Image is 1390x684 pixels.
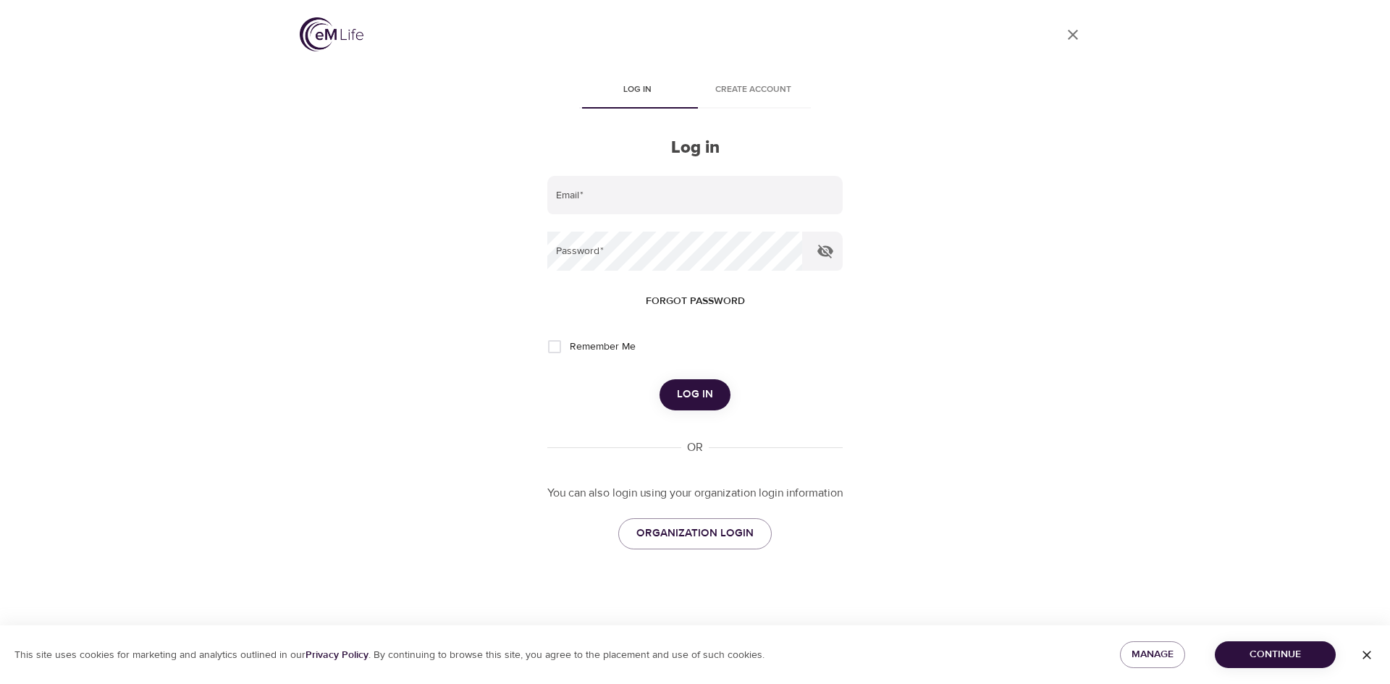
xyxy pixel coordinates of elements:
span: Manage [1132,646,1174,664]
span: Log in [588,83,686,98]
span: Remember Me [570,339,636,355]
div: OR [681,439,709,456]
button: Manage [1120,641,1185,668]
span: ORGANIZATION LOGIN [636,524,754,543]
span: Create account [704,83,802,98]
span: Continue [1226,646,1324,664]
a: ORGANIZATION LOGIN [618,518,772,549]
p: You can also login using your organization login information [547,485,843,502]
span: Forgot password [646,292,745,311]
button: Forgot password [640,288,751,315]
a: Privacy Policy [306,649,368,662]
button: Continue [1215,641,1336,668]
button: Log in [660,379,730,410]
img: logo [300,17,363,51]
a: close [1056,17,1090,52]
span: Log in [677,385,713,404]
div: disabled tabs example [547,74,843,109]
h2: Log in [547,138,843,159]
